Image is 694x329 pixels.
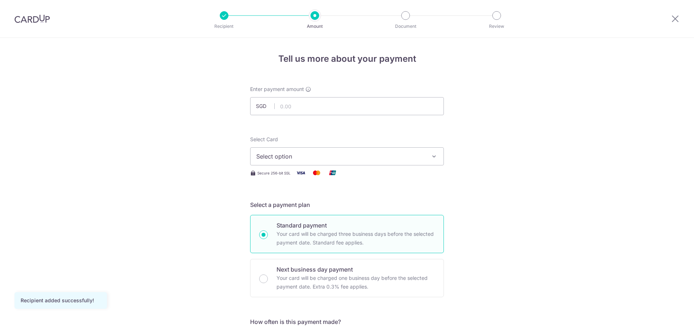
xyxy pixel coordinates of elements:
[250,200,444,209] h5: Select a payment plan
[250,97,444,115] input: 0.00
[288,23,342,30] p: Amount
[379,23,432,30] p: Document
[14,14,50,23] img: CardUp
[648,307,687,325] iframe: Opens a widget where you can find more information
[470,23,523,30] p: Review
[250,86,304,93] span: Enter payment amount
[250,136,278,142] span: translation missing: en.payables.payment_networks.credit_card.summary.labels.select_card
[256,152,425,161] span: Select option
[21,297,101,304] div: Recipient added successfully!
[256,103,275,110] span: SGD
[294,168,308,177] img: Visa
[197,23,251,30] p: Recipient
[257,170,291,176] span: Secure 256-bit SSL
[250,317,444,326] h5: How often is this payment made?
[250,52,444,65] h4: Tell us more about your payment
[277,265,435,274] p: Next business day payment
[277,221,435,230] p: Standard payment
[325,168,340,177] img: Union Pay
[277,274,435,291] p: Your card will be charged one business day before the selected payment date. Extra 0.3% fee applies.
[277,230,435,247] p: Your card will be charged three business days before the selected payment date. Standard fee appl...
[250,147,444,165] button: Select option
[309,168,324,177] img: Mastercard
